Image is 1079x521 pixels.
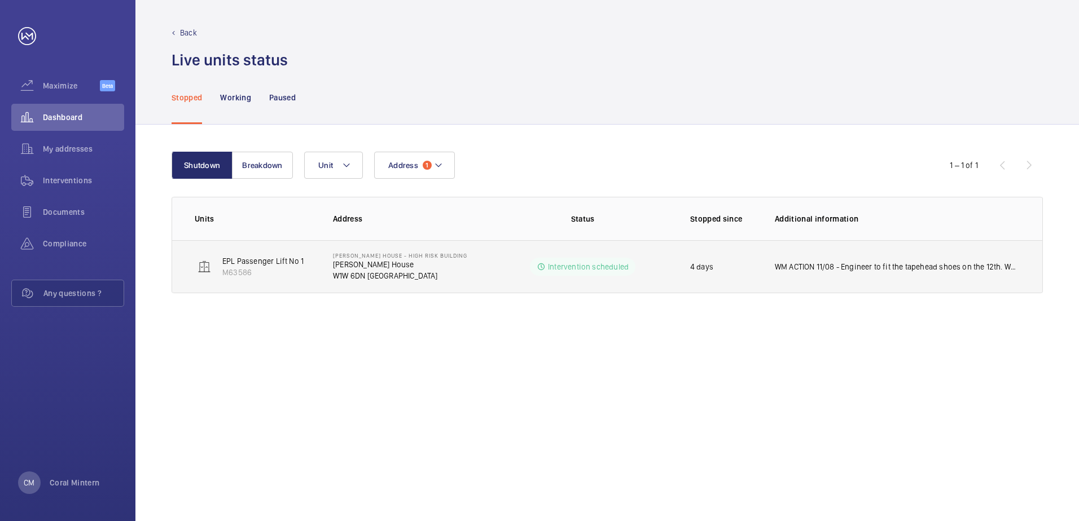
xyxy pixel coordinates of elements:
p: Stopped since [690,213,757,224]
span: Maximize [43,80,100,91]
p: Working [220,92,251,103]
p: WM ACTION 11/08 - Engineer to fit the tapehead shoes on the 12th. WM ACTION 07/08 - Attended site... [775,261,1020,272]
button: Address1 [374,152,455,179]
span: Interventions [43,175,124,186]
span: Beta [100,80,115,91]
h1: Live units status [172,50,288,70]
img: elevator.svg [198,260,211,273]
div: 1 – 1 of 1 [950,160,978,171]
p: CM [24,477,34,488]
p: [PERSON_NAME] House [333,259,467,270]
p: Additional information [775,213,1020,224]
p: Address [333,213,493,224]
p: 4 days [690,261,713,272]
p: Coral Mintern [50,477,100,488]
p: [PERSON_NAME] House - High Risk Building [333,252,467,259]
p: Back [180,27,197,38]
span: 1 [423,161,432,170]
p: M63586 [222,267,304,278]
span: Compliance [43,238,124,249]
p: Units [195,213,315,224]
p: Intervention scheduled [548,261,629,272]
span: Unit [318,161,333,170]
span: My addresses [43,143,124,154]
span: Address [388,161,418,170]
button: Unit [304,152,363,179]
span: Any questions ? [43,288,124,299]
p: Paused [269,92,296,103]
p: EPL Passenger Lift No 1 [222,255,304,267]
button: Shutdown [172,152,233,179]
button: Breakdown [232,152,293,179]
p: Stopped [172,92,202,103]
span: Dashboard [43,112,124,123]
span: Documents [43,206,124,218]
p: Status [501,213,664,224]
p: W1W 6DN [GEOGRAPHIC_DATA] [333,270,467,281]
